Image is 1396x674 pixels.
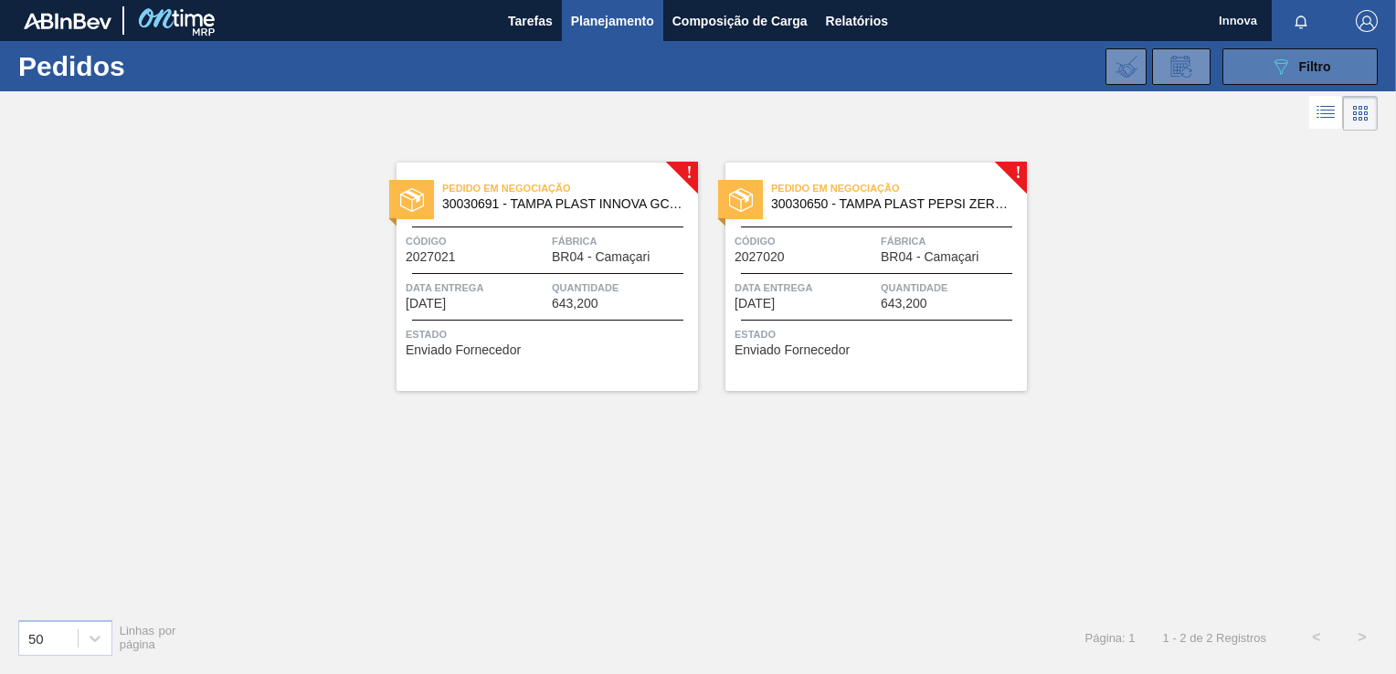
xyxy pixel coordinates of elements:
span: Relatórios [826,10,888,32]
span: Data entrega [406,279,547,297]
span: Pedido em Negociação [442,179,698,197]
span: Enviado Fornecedor [735,343,850,357]
div: Importar Negociações dos Pedidos [1105,48,1147,85]
img: estado [400,188,424,212]
div: Visão em Lista [1309,96,1343,131]
span: Status [406,325,693,343]
span: Fábrica [552,232,693,250]
span: 1 - 2 de 2 Registros [1163,631,1266,645]
span: 30030691 - TAMPA PLAST INNOVA GCA ZERO NIV24 [442,197,683,211]
button: Filtro [1222,48,1378,85]
span: Código [406,232,547,250]
button: > [1339,615,1385,660]
span: Quantidade [552,279,693,297]
div: Visão em Cards [1343,96,1378,131]
span: 30030650 - TAMPA PLAST PEPSI ZERO NIV24 [771,197,1012,211]
span: Status [735,325,1022,343]
div: Solicitação de Revisão de Pedidos [1152,48,1211,85]
span: Planejamento [571,10,654,32]
span: Composição de Carga [672,10,808,32]
span: 2027020 [735,250,785,264]
span: Pedido em Negociação [771,179,1027,197]
span: Linhas por página [120,624,176,651]
span: 643,200 [552,297,598,311]
span: BR04 - Camaçari [881,250,978,264]
span: BR04 - Camaçari [552,250,650,264]
span: 11/10/2025 [735,297,775,311]
img: TNhmsLtSVTkK8tSr43FrP2fwEKptu5GPRR3wAAAABJRU5ErkJggg== [24,13,111,29]
img: Logout [1356,10,1378,32]
h1: Pedidos [18,56,280,77]
span: 2027021 [406,250,456,264]
span: Código [735,232,876,250]
span: 643,200 [881,297,927,311]
img: estado [729,188,753,212]
div: 50 [28,630,44,646]
span: Página: 1 [1085,631,1136,645]
a: !estadoPedido em Negociação30030650 - TAMPA PLAST PEPSI ZERO NIV24Código2027020FábricaBR04 - Cama... [698,163,1027,391]
a: !estadoPedido em Negociação30030691 - TAMPA PLAST INNOVA GCA ZERO NIV24Código2027021FábricaBR04 -... [369,163,698,391]
button: Notificações [1272,8,1330,34]
span: Filtro [1299,59,1331,74]
span: Tarefas [508,10,553,32]
span: Fábrica [881,232,1022,250]
span: Quantidade [881,279,1022,297]
span: 11/10/2025 [406,297,446,311]
span: Data entrega [735,279,876,297]
span: Enviado Fornecedor [406,343,521,357]
button: < [1294,615,1339,660]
